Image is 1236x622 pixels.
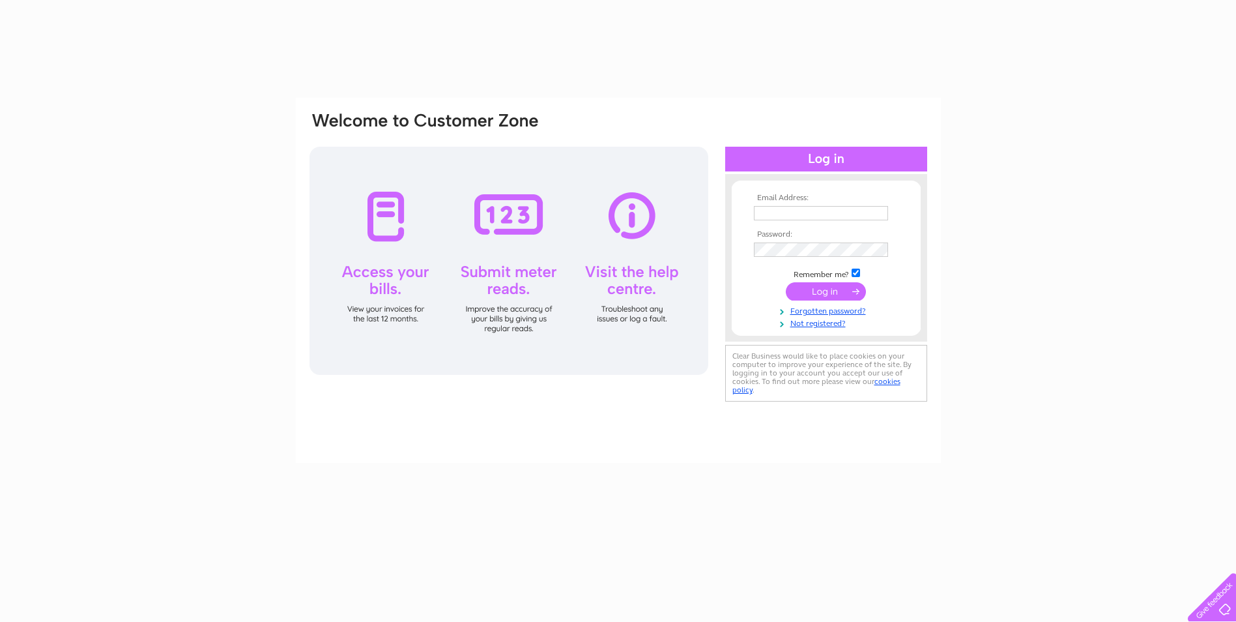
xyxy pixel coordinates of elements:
[751,194,902,203] th: Email Address:
[751,230,902,239] th: Password:
[754,316,902,329] a: Not registered?
[725,345,927,402] div: Clear Business would like to place cookies on your computer to improve your experience of the sit...
[754,304,902,316] a: Forgotten password?
[732,377,900,394] a: cookies policy
[786,282,866,301] input: Submit
[751,267,902,280] td: Remember me?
